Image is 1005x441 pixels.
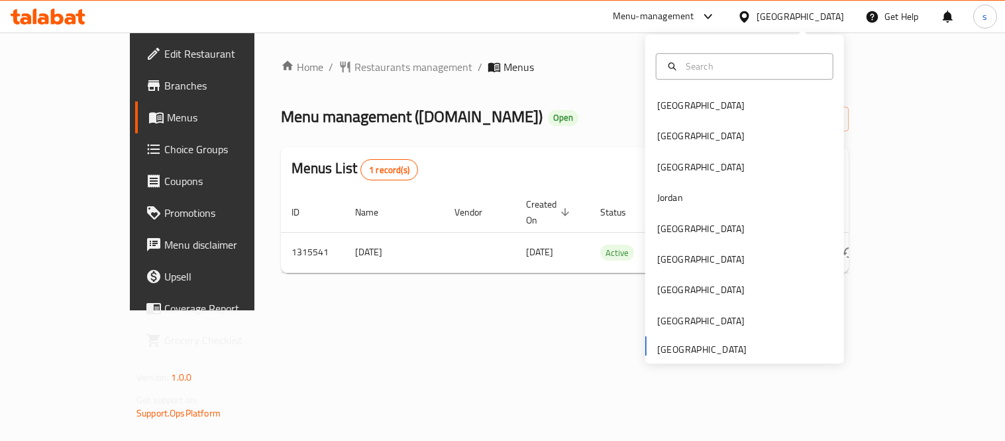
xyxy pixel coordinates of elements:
[171,369,191,386] span: 1.0.0
[164,78,287,94] span: Branches
[135,292,297,324] a: Coverage Report
[339,59,472,75] a: Restaurants management
[600,204,643,220] span: Status
[281,101,543,131] span: Menu management ( [DOMAIN_NAME] )
[164,237,287,253] span: Menu disclaimer
[657,160,745,174] div: [GEOGRAPHIC_DATA]
[657,129,745,144] div: [GEOGRAPHIC_DATA]
[136,405,221,422] a: Support.OpsPlatform
[548,112,578,123] span: Open
[360,159,418,180] div: Total records count
[164,269,287,284] span: Upsell
[136,369,169,386] span: Version:
[281,59,323,75] a: Home
[135,38,297,70] a: Edit Restaurant
[329,59,333,75] li: /
[503,59,534,75] span: Menus
[600,245,634,261] div: Active
[135,324,297,356] a: Grocery Checklist
[164,46,287,62] span: Edit Restaurant
[164,300,287,316] span: Coverage Report
[548,110,578,126] div: Open
[135,133,297,165] a: Choice Groups
[164,173,287,189] span: Coupons
[454,204,500,220] span: Vendor
[526,243,553,261] span: [DATE]
[526,196,574,228] span: Created On
[613,9,694,25] div: Menu-management
[281,232,344,273] td: 1315541
[135,197,297,229] a: Promotions
[167,109,287,125] span: Menus
[657,221,745,236] div: [GEOGRAPHIC_DATA]
[600,245,634,261] span: Active
[361,164,417,176] span: 1 record(s)
[135,165,297,197] a: Coupons
[657,314,745,328] div: [GEOGRAPHIC_DATA]
[344,232,444,273] td: [DATE]
[757,9,844,24] div: [GEOGRAPHIC_DATA]
[281,59,849,75] nav: breadcrumb
[355,204,396,220] span: Name
[657,252,745,267] div: [GEOGRAPHIC_DATA]
[478,59,482,75] li: /
[164,141,287,157] span: Choice Groups
[164,332,287,348] span: Grocery Checklist
[291,204,317,220] span: ID
[657,98,745,113] div: [GEOGRAPHIC_DATA]
[354,59,472,75] span: Restaurants management
[680,59,825,74] input: Search
[657,190,683,205] div: Jordan
[135,261,297,292] a: Upsell
[135,101,297,133] a: Menus
[135,229,297,261] a: Menu disclaimer
[135,70,297,101] a: Branches
[291,158,418,180] h2: Menus List
[657,283,745,298] div: [GEOGRAPHIC_DATA]
[164,205,287,221] span: Promotions
[982,9,987,24] span: s
[281,192,939,273] table: enhanced table
[136,391,197,409] span: Get support on:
